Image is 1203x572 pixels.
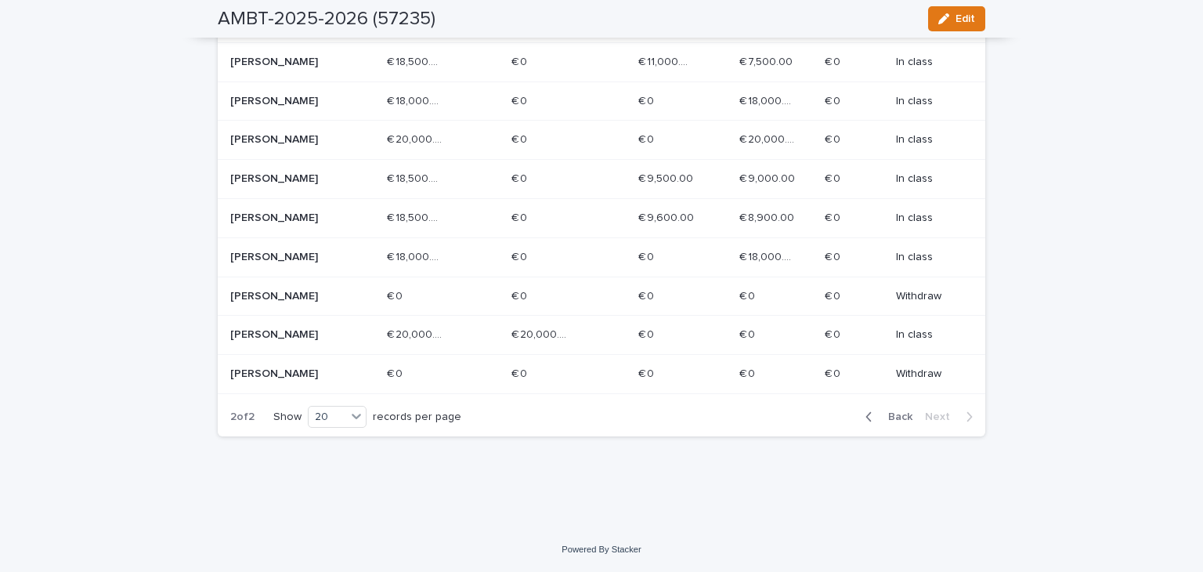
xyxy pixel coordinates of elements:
p: € 18,000.00 [387,92,446,108]
p: € 20,000.00 [387,130,446,147]
p: € 0 [638,130,657,147]
h2: AMBT-2025-2026 (57235) [218,8,435,31]
p: € 0 [825,169,844,186]
p: € 0 [739,364,758,381]
p: € 0 [825,208,844,225]
p: € 0 [825,287,844,303]
p: In class [896,172,960,186]
p: € 11,000.00 [638,52,697,69]
p: [PERSON_NAME] [230,290,342,303]
p: € 0 [825,364,844,381]
p: [PERSON_NAME] [230,172,342,186]
p: € 0 [511,130,530,147]
tr: [PERSON_NAME]€ 20,000.00€ 20,000.00 € 0€ 0 € 0€ 0 € 20,000.00€ 20,000.00 € 0€ 0 In class [218,121,985,160]
p: In class [896,56,960,69]
p: € 0 [511,52,530,69]
p: € 0 [387,287,406,303]
p: € 0 [511,169,530,186]
a: Powered By Stacker [562,545,641,554]
p: € 8,900.00 [739,208,797,225]
p: € 9,500.00 [638,169,696,186]
p: € 18,000.00 [739,248,798,264]
p: € 0 [511,92,530,108]
p: € 0 [511,287,530,303]
p: Show [273,411,302,424]
p: € 9,600.00 [638,208,697,225]
p: In class [896,251,960,264]
span: Next [925,411,959,422]
p: [PERSON_NAME] [230,133,342,147]
p: € 0 [511,248,530,264]
tr: [PERSON_NAME]€ 18,000.00€ 18,000.00 € 0€ 0 € 0€ 0 € 18,000.00€ 18,000.00 € 0€ 0 In class [218,81,985,121]
p: In class [896,328,960,342]
p: € 0 [387,364,406,381]
p: € 18,000.00 [387,248,446,264]
p: € 0 [511,364,530,381]
div: 20 [309,409,346,425]
span: Edit [956,13,975,24]
tr: [PERSON_NAME]€ 18,500.00€ 18,500.00 € 0€ 0 € 9,600.00€ 9,600.00 € 8,900.00€ 8,900.00 € 0€ 0 In class [218,198,985,237]
tr: [PERSON_NAME]€ 18,500.00€ 18,500.00 € 0€ 0 € 11,000.00€ 11,000.00 € 7,500.00€ 7,500.00 € 0€ 0 In ... [218,42,985,81]
p: € 0 [825,130,844,147]
tr: [PERSON_NAME]€ 18,000.00€ 18,000.00 € 0€ 0 € 0€ 0 € 18,000.00€ 18,000.00 € 0€ 0 In class [218,237,985,277]
p: [PERSON_NAME] [230,367,342,381]
p: € 0 [825,248,844,264]
p: In class [896,95,960,108]
p: Withdraw [896,367,960,381]
p: € 0 [511,208,530,225]
p: € 0 [638,248,657,264]
p: In class [896,133,960,147]
p: € 0 [638,92,657,108]
tr: [PERSON_NAME]€ 20,000.00€ 20,000.00 € 20,000.00€ 20,000.00 € 0€ 0 € 0€ 0 € 0€ 0 In class [218,316,985,355]
p: [PERSON_NAME] [230,328,342,342]
p: Withdraw [896,290,960,303]
p: [PERSON_NAME] [230,56,342,69]
p: € 0 [739,287,758,303]
p: € 7,500.00 [739,52,796,69]
p: € 0 [638,364,657,381]
p: € 9,000.00 [739,169,798,186]
tr: [PERSON_NAME]€ 0€ 0 € 0€ 0 € 0€ 0 € 0€ 0 € 0€ 0 Withdraw [218,355,985,394]
p: € 0 [825,325,844,342]
p: € 0 [825,52,844,69]
p: [PERSON_NAME] [230,212,342,225]
p: In class [896,212,960,225]
button: Edit [928,6,985,31]
p: € 0 [739,325,758,342]
button: Back [853,410,919,424]
p: records per page [373,411,461,424]
p: € 0 [638,287,657,303]
tr: [PERSON_NAME]€ 0€ 0 € 0€ 0 € 0€ 0 € 0€ 0 € 0€ 0 Withdraw [218,277,985,316]
p: [PERSON_NAME] [230,95,342,108]
p: € 0 [825,92,844,108]
p: 2 of 2 [218,398,267,436]
p: € 20,000.00 [739,130,798,147]
button: Next [919,410,985,424]
p: [PERSON_NAME] [230,251,342,264]
p: € 20,000.00 [387,325,446,342]
p: € 20,000.00 [511,325,570,342]
tr: [PERSON_NAME]€ 18,500.00€ 18,500.00 € 0€ 0 € 9,500.00€ 9,500.00 € 9,000.00€ 9,000.00 € 0€ 0 In class [218,160,985,199]
span: Back [879,411,912,422]
p: € 18,500.00 [387,208,446,225]
p: € 18,500.00 [387,52,446,69]
p: € 18,000.00 [739,92,798,108]
p: € 0 [638,325,657,342]
p: € 18,500.00 [387,169,446,186]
